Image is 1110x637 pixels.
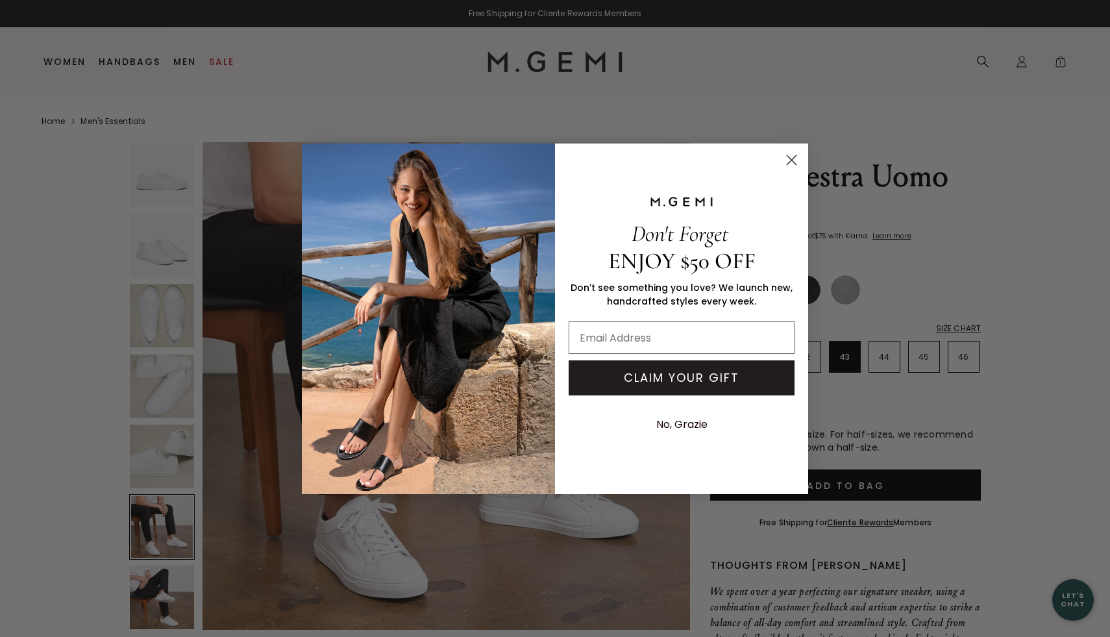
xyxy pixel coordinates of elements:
[571,281,793,308] span: Don’t see something you love? We launch new, handcrafted styles every week.
[302,144,555,494] img: M.Gemi
[780,149,803,171] button: Close dialog
[569,360,795,395] button: CLAIM YOUR GIFT
[649,196,714,208] img: M.GEMI
[608,247,756,275] span: ENJOY $50 OFF
[632,220,728,247] span: Don't Forget
[650,408,714,441] button: No, Grazie
[569,321,795,354] input: Email Address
